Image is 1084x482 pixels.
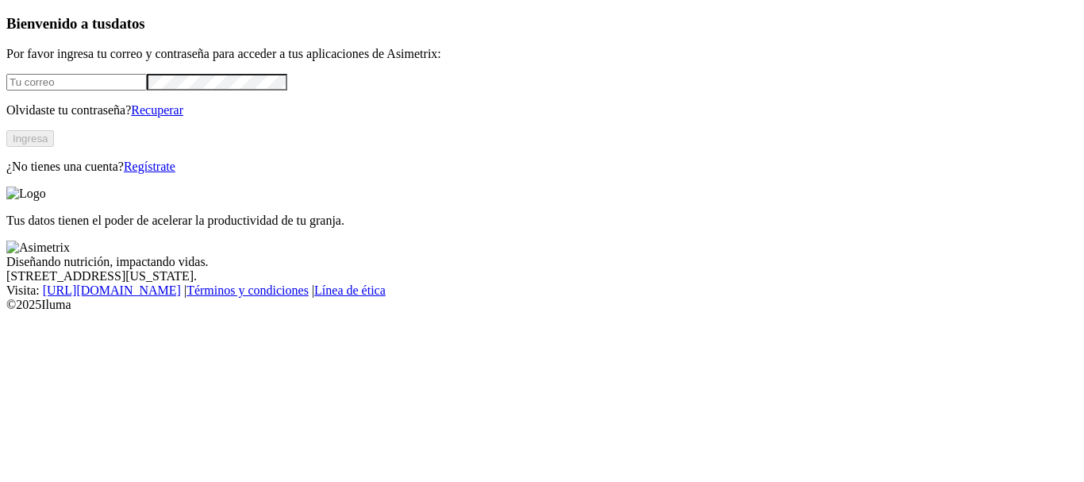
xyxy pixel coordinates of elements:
p: Olvidaste tu contraseña? [6,103,1078,118]
a: Regístrate [124,160,175,173]
img: Asimetrix [6,241,70,255]
a: Términos y condiciones [186,283,309,297]
div: © 2025 Iluma [6,298,1078,312]
span: datos [111,15,145,32]
p: ¿No tienes una cuenta? [6,160,1078,174]
a: Línea de ética [314,283,386,297]
div: [STREET_ADDRESS][US_STATE]. [6,269,1078,283]
img: Logo [6,187,46,201]
p: Por favor ingresa tu correo y contraseña para acceder a tus aplicaciones de Asimetrix: [6,47,1078,61]
button: Ingresa [6,130,54,147]
a: Recuperar [131,103,183,117]
input: Tu correo [6,74,147,91]
p: Tus datos tienen el poder de acelerar la productividad de tu granja. [6,214,1078,228]
a: [URL][DOMAIN_NAME] [43,283,181,297]
h3: Bienvenido a tus [6,15,1078,33]
div: Diseñando nutrición, impactando vidas. [6,255,1078,269]
div: Visita : | | [6,283,1078,298]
